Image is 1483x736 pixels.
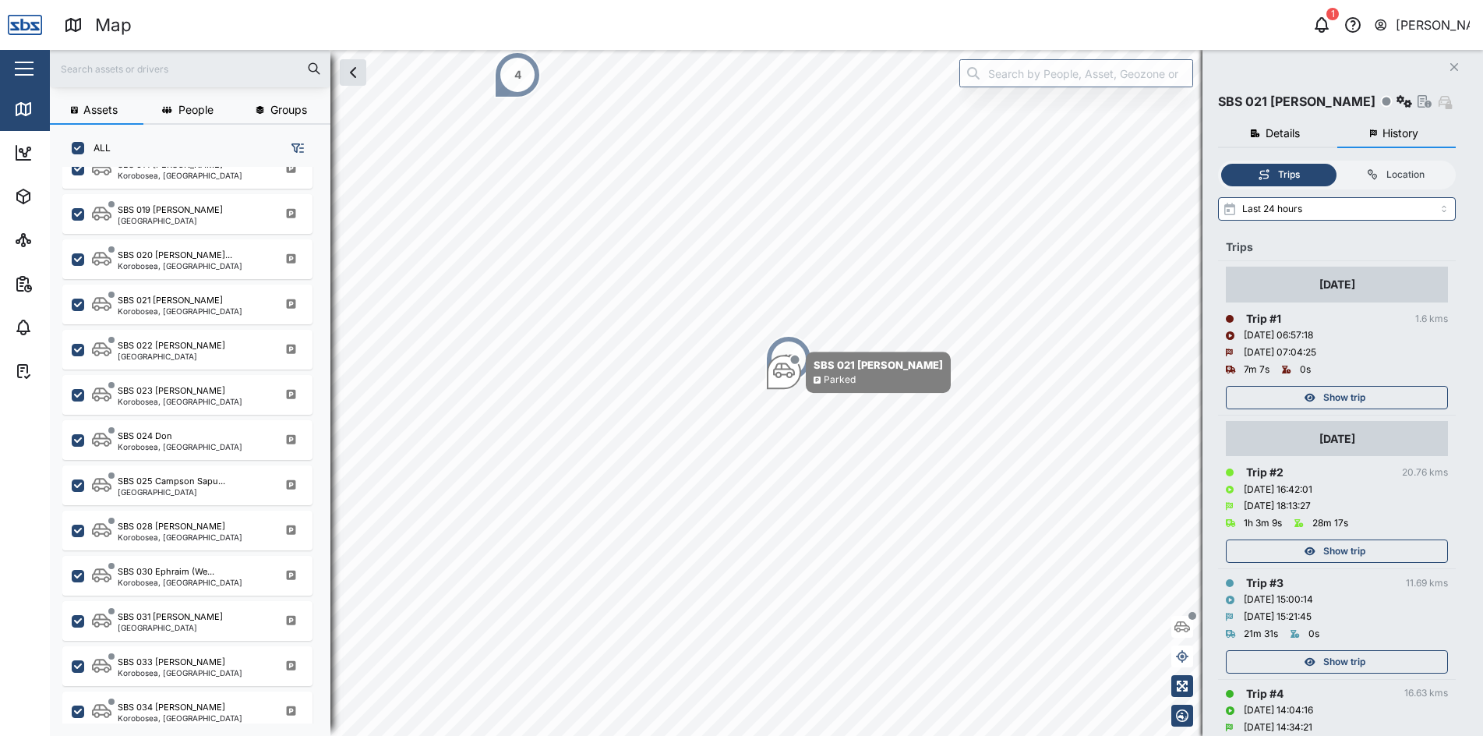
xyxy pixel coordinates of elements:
div: [GEOGRAPHIC_DATA] [118,352,225,360]
div: Alarms [41,319,89,336]
img: Main Logo [8,8,42,42]
div: Parked [824,373,856,387]
label: ALL [84,142,111,154]
div: 0s [1308,627,1319,642]
div: 11.69 kms [1406,576,1448,591]
div: [DATE] [1319,276,1355,293]
div: grid [62,167,330,724]
div: SBS 025 Campson Sapu... [118,475,225,488]
div: Sites [41,232,78,249]
div: [GEOGRAPHIC_DATA] [118,217,223,225]
div: 0s [1300,363,1311,377]
div: Trip # 3 [1246,575,1284,592]
div: Korobosea, [GEOGRAPHIC_DATA] [118,307,242,315]
div: SBS 031 [PERSON_NAME] [118,610,223,624]
div: Map [41,101,76,118]
div: SBS 021 [PERSON_NAME] [814,357,943,373]
div: [DATE] 06:57:18 [1244,328,1313,343]
div: SBS 030 Ephraim (We... [118,565,214,579]
div: [GEOGRAPHIC_DATA] [118,624,223,632]
input: Search assets or drivers [59,57,321,80]
span: Details [1266,128,1300,139]
div: Trip # 1 [1246,310,1281,327]
canvas: Map [50,50,1483,736]
div: [DATE] 15:21:45 [1244,610,1312,625]
div: Map [95,12,132,39]
div: SBS 019 [PERSON_NAME] [118,203,223,217]
div: Korobosea, [GEOGRAPHIC_DATA] [118,172,242,179]
div: Reports [41,275,94,292]
div: [GEOGRAPHIC_DATA] [118,488,225,496]
span: Show trip [1323,651,1365,673]
div: Trips [1226,239,1448,256]
div: Korobosea, [GEOGRAPHIC_DATA] [118,669,242,677]
button: Show trip [1226,650,1448,674]
div: 4 [514,66,521,83]
button: Show trip [1226,540,1448,563]
input: Search by People, Asset, Geozone or Place [959,59,1193,87]
div: Map marker [765,335,812,382]
div: [PERSON_NAME] [1396,16,1471,35]
div: 16.63 kms [1404,686,1448,701]
div: [DATE] 07:04:25 [1244,345,1316,360]
button: Show trip [1226,386,1448,409]
div: Map marker [767,352,951,393]
div: [DATE] 16:42:01 [1244,483,1312,497]
button: [PERSON_NAME] [1373,14,1471,36]
div: Korobosea, [GEOGRAPHIC_DATA] [118,579,242,586]
div: Korobosea, [GEOGRAPHIC_DATA] [118,533,242,541]
div: Location [1386,168,1425,182]
div: Korobosea, [GEOGRAPHIC_DATA] [118,398,242,405]
div: Assets [41,188,89,205]
div: SBS 033 [PERSON_NAME] [118,656,225,669]
div: 20.76 kms [1402,465,1448,480]
div: [DATE] 14:34:21 [1244,720,1312,735]
div: Dashboard [41,144,111,161]
div: 21m 31s [1244,627,1278,642]
span: Assets [83,104,118,115]
div: SBS 022 [PERSON_NAME] [118,339,225,352]
div: [DATE] 14:04:16 [1244,703,1313,718]
div: SBS 021 [PERSON_NAME] [118,294,223,307]
div: SBS 023 [PERSON_NAME] [118,384,225,398]
div: Trips [1278,168,1300,182]
input: Select range [1218,197,1456,221]
div: Tasks [41,363,83,380]
span: Groups [270,104,307,115]
div: SBS 028 [PERSON_NAME] [118,520,225,533]
span: History [1382,128,1418,139]
div: 15 [783,350,795,367]
div: Korobosea, [GEOGRAPHIC_DATA] [118,262,242,270]
div: SBS 034 [PERSON_NAME] [118,701,225,714]
div: Korobosea, [GEOGRAPHIC_DATA] [118,443,242,451]
span: Show trip [1323,540,1365,562]
div: 1 [1326,8,1339,20]
div: Trip # 2 [1246,464,1284,481]
div: [DATE] [1319,430,1355,448]
div: Map marker [494,51,541,98]
div: 1.6 kms [1415,312,1448,327]
div: 7m 7s [1244,363,1269,377]
div: [DATE] 15:00:14 [1244,593,1313,607]
div: Korobosea, [GEOGRAPHIC_DATA] [118,714,242,722]
span: Show trip [1323,387,1365,409]
div: SBS 020 [PERSON_NAME]... [118,249,232,262]
span: People [178,104,214,115]
div: 1h 3m 9s [1244,516,1282,531]
div: 28m 17s [1312,516,1348,531]
div: SBS 024 Don [118,430,172,443]
div: Trip # 4 [1246,685,1284,702]
div: [DATE] 18:13:27 [1244,499,1311,514]
div: SBS 021 [PERSON_NAME] [1218,92,1375,111]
